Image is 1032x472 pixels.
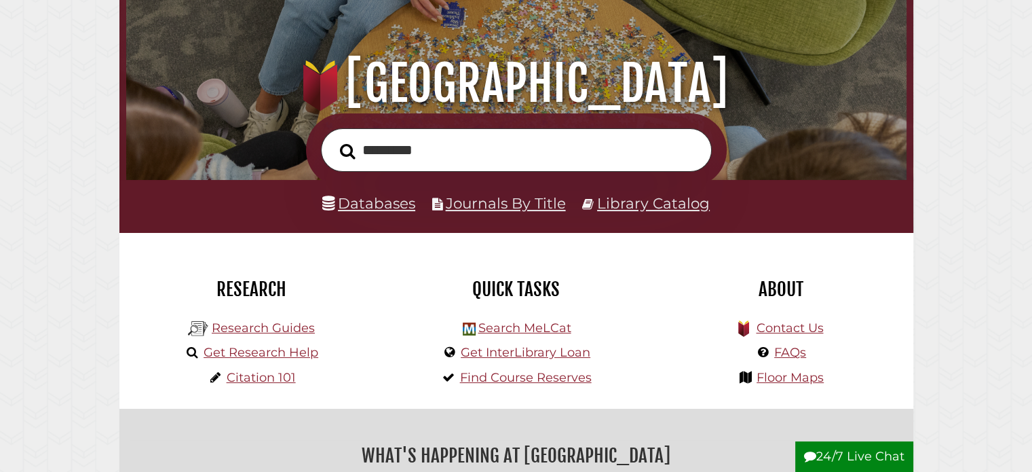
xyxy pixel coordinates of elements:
[597,194,710,212] a: Library Catalog
[394,278,638,301] h2: Quick Tasks
[774,345,806,360] a: FAQs
[322,194,415,212] a: Databases
[659,278,903,301] h2: About
[227,370,296,385] a: Citation 101
[340,143,356,159] i: Search
[446,194,566,212] a: Journals By Title
[130,440,903,471] h2: What's Happening at [GEOGRAPHIC_DATA]
[757,370,824,385] a: Floor Maps
[141,54,890,113] h1: [GEOGRAPHIC_DATA]
[461,345,590,360] a: Get InterLibrary Loan
[478,321,571,335] a: Search MeLCat
[130,278,374,301] h2: Research
[460,370,592,385] a: Find Course Reserves
[188,319,208,339] img: Hekman Library Logo
[756,321,823,335] a: Contact Us
[212,321,315,335] a: Research Guides
[333,139,362,163] button: Search
[204,345,318,360] a: Get Research Help
[463,323,476,335] img: Hekman Library Logo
